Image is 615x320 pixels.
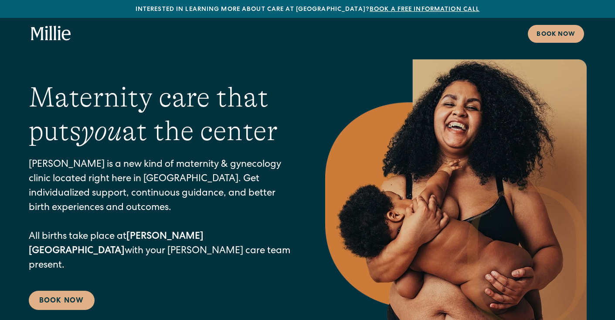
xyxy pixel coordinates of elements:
div: Book now [537,30,575,39]
a: home [31,26,71,41]
h1: Maternity care that puts at the center [29,81,290,148]
em: you [81,115,122,147]
a: Book now [528,25,584,43]
a: Book a free information call [370,7,479,13]
a: Book Now [29,291,95,310]
p: [PERSON_NAME] is a new kind of maternity & gynecology clinic located right here in [GEOGRAPHIC_DA... [29,158,290,273]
